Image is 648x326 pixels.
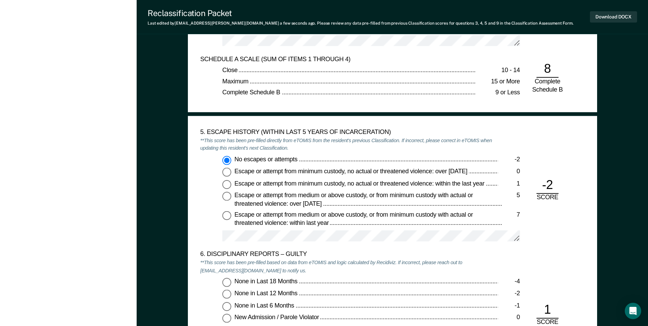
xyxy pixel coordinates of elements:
[222,314,231,323] input: New Admission / Parole Violator0
[536,177,559,194] div: -2
[234,192,473,207] span: Escape or attempt from medium or above custody, or from minimum custody with actual or threatened...
[148,8,574,18] div: Reclassification Packet
[234,302,295,309] span: None in Last 6 Months
[498,168,520,176] div: 0
[280,21,315,26] span: a few seconds ago
[590,11,637,23] button: Download DOCX
[222,156,231,165] input: No escapes or attempts-2
[498,314,520,322] div: 0
[200,128,498,137] div: 5. ESCAPE HISTORY (WITHIN LAST 5 YEARS OF INCARCERATION)
[222,278,231,287] input: None in Last 18 Months-4
[498,290,520,298] div: -2
[234,278,299,285] span: None in Last 18 Months
[498,156,520,164] div: -2
[498,180,520,188] div: 1
[200,259,462,274] em: **This score has been pre-filled based on data from eTOMIS and logic calculated by Recidiviz. If ...
[148,21,574,26] div: Last edited by [EMAIL_ADDRESS][PERSON_NAME][DOMAIN_NAME] . Please review any data pre-filled from...
[222,168,231,177] input: Escape or attempt from minimum custody, no actual or threatened violence: over [DATE]0
[531,194,564,202] div: SCORE
[502,192,520,200] div: 5
[476,67,520,75] div: 10 - 14
[625,303,641,319] div: Open Intercom Messenger
[222,89,281,96] span: Complete Schedule B
[476,89,520,97] div: 9 or Less
[498,278,520,286] div: -4
[234,180,486,187] span: Escape or attempt from minimum custody, no actual or threatened violence: within the last year
[498,302,520,310] div: -1
[222,180,231,189] input: Escape or attempt from minimum custody, no actual or threatened violence: within the last year1
[234,314,320,321] span: New Admission / Parole Violator
[200,251,498,259] div: 6. DISCIPLINARY REPORTS – GUILTY
[222,67,239,73] span: Close
[222,302,231,311] input: None in Last 6 Months-1
[502,211,520,219] div: 7
[222,192,231,201] input: Escape or attempt from medium or above custody, or from minimum custody with actual or threatened...
[536,61,559,78] div: 8
[531,78,564,94] div: Complete Schedule B
[536,302,559,319] div: 1
[234,290,299,297] span: None in Last 12 Months
[200,55,498,64] div: SCHEDULE A SCALE (SUM OF ITEMS 1 THROUGH 4)
[222,78,250,84] span: Maximum
[200,137,492,152] em: **This score has been pre-filled directly from eTOMIS from the resident's previous Classification...
[234,211,473,226] span: Escape or attempt from medium or above custody, or from minimum custody with actual or threatened...
[476,78,520,86] div: 15 or More
[234,168,469,175] span: Escape or attempt from minimum custody, no actual or threatened violence: over [DATE]
[234,156,299,163] span: No escapes or attempts
[222,290,231,299] input: None in Last 12 Months-2
[222,211,231,220] input: Escape or attempt from medium or above custody, or from minimum custody with actual or threatened...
